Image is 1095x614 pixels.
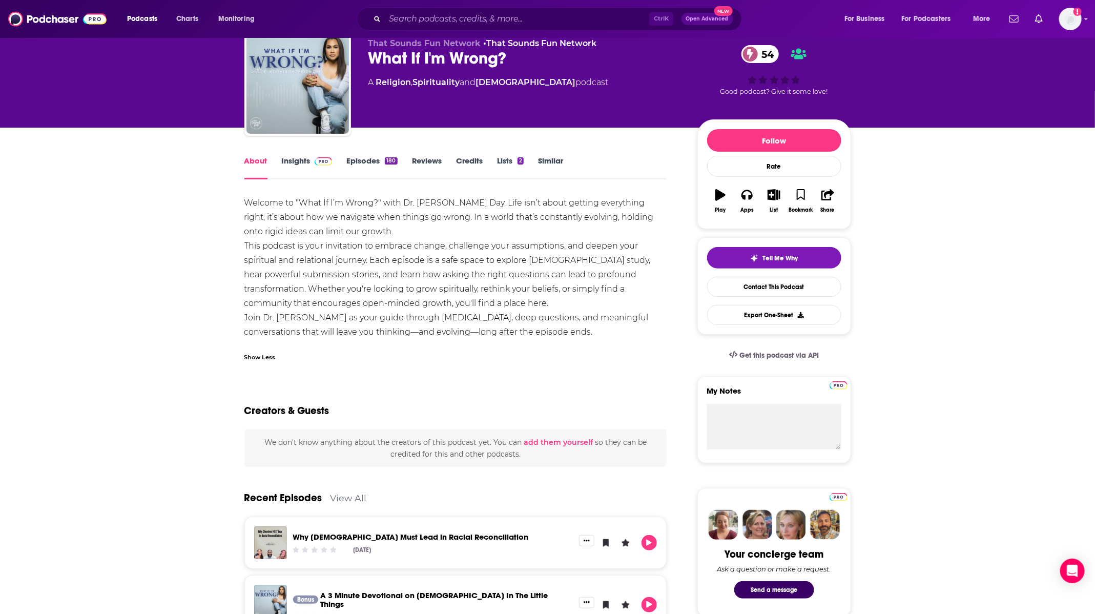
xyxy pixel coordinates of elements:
div: 54Good podcast? Give it some love! [697,38,851,102]
img: Podchaser Pro [315,157,333,166]
span: Logged in as ZoeJethani [1059,8,1082,30]
div: Open Intercom Messenger [1060,559,1085,583]
button: Leave a Rating [618,535,633,550]
div: List [770,207,778,213]
span: Bonus [297,597,314,603]
span: More [973,12,990,26]
button: List [760,182,787,219]
a: Contact This Podcast [707,277,841,297]
span: Podcasts [127,12,157,26]
h2: Creators & Guests [244,404,329,417]
div: Welcome to "What If I’m Wrong?" with Dr. [PERSON_NAME] Day. Life isn’t about getting everything r... [244,196,667,339]
button: Play [642,597,657,612]
a: Get this podcast via API [721,343,828,368]
svg: Add a profile image [1073,8,1082,16]
span: and [460,77,476,87]
div: A podcast [368,76,609,89]
span: Get this podcast via API [739,351,819,360]
button: open menu [837,11,898,27]
button: Apps [734,182,760,219]
div: Rate [707,156,841,177]
img: Barbara Profile [742,510,772,540]
div: Share [821,207,835,213]
span: Monitoring [218,12,255,26]
input: Search podcasts, credits, & more... [385,11,649,27]
button: Send a message [734,581,814,599]
a: 54 [741,45,779,63]
img: Podchaser - Follow, Share and Rate Podcasts [8,9,107,29]
a: Lists2 [497,156,524,179]
img: What If I'm Wrong? [246,31,349,134]
a: Pro website [830,380,848,390]
div: Your concierge team [725,548,823,561]
div: Ask a question or make a request. [717,565,831,573]
button: Export One-Sheet [707,305,841,325]
img: tell me why sparkle [750,254,758,262]
button: open menu [895,11,966,27]
button: Follow [707,129,841,152]
div: Apps [740,207,754,213]
button: Share [814,182,841,219]
label: My Notes [707,386,841,404]
button: Open AdvancedNew [681,13,733,25]
button: tell me why sparkleTell Me Why [707,247,841,269]
a: Reviews [412,156,442,179]
button: Bookmark Episode [598,535,614,550]
a: About [244,156,267,179]
img: Sydney Profile [709,510,738,540]
a: Show notifications dropdown [1005,10,1023,28]
img: User Profile [1059,8,1082,30]
a: [DEMOGRAPHIC_DATA] [476,77,576,87]
a: That Sounds Fun Network [487,38,597,48]
a: Religion [376,77,411,87]
span: For Podcasters [902,12,951,26]
img: Jon Profile [810,510,840,540]
img: Why Churches Must Lead in Racial Reconciliation [254,526,287,559]
a: A 3 Minute Devotional on God In The Little Things [320,590,548,609]
span: New [714,6,733,16]
div: 2 [518,157,524,165]
button: Bookmark Episode [598,597,614,612]
span: , [411,77,413,87]
button: Play [707,182,734,219]
span: That Sounds Fun Network [368,38,481,48]
span: We don't know anything about the creators of this podcast yet . You can so they can be credited f... [264,438,647,458]
a: Recent Episodes [244,492,322,504]
div: Bookmark [789,207,813,213]
a: Spirituality [413,77,460,87]
button: Bookmark [788,182,814,219]
button: open menu [120,11,171,27]
img: Jules Profile [776,510,806,540]
img: Podchaser Pro [830,493,848,501]
a: Episodes180 [346,156,397,179]
div: Community Rating: 0 out of 5 [291,546,338,554]
span: Tell Me Why [762,254,798,262]
a: Similar [538,156,563,179]
span: Charts [176,12,198,26]
span: • [484,38,597,48]
span: 54 [752,45,779,63]
span: Open Advanced [686,16,729,22]
button: Show More Button [579,597,594,608]
div: [DATE] [353,546,371,554]
a: Pro website [830,492,848,501]
a: Show notifications dropdown [1031,10,1047,28]
button: add them yourself [524,438,593,446]
img: Podchaser Pro [830,381,848,390]
button: open menu [966,11,1003,27]
a: InsightsPodchaser Pro [282,156,333,179]
button: Show More Button [579,535,594,546]
span: Ctrl K [649,12,673,26]
a: Credits [456,156,483,179]
a: View All [330,493,367,503]
span: For Business [844,12,885,26]
button: Show profile menu [1059,8,1082,30]
div: Search podcasts, credits, & more... [366,7,752,31]
button: Leave a Rating [618,597,633,612]
div: 180 [385,157,397,165]
span: Good podcast? Give it some love! [720,88,828,95]
button: Play [642,535,657,550]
